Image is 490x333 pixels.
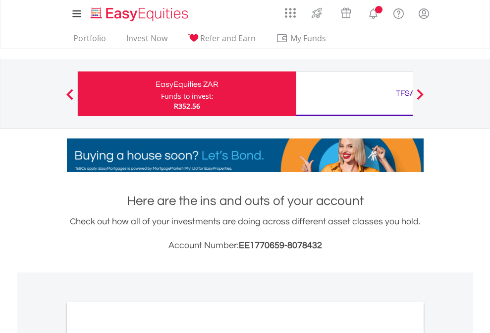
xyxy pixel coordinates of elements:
[89,6,192,22] img: EasyEquities_Logo.png
[200,33,256,44] span: Refer and Earn
[411,2,436,24] a: My Profile
[161,91,214,101] div: Funds to invest:
[410,94,430,104] button: Next
[174,101,200,111] span: R352.56
[338,5,354,21] img: vouchers-v2.svg
[309,5,325,21] img: thrive-v2.svg
[278,2,302,18] a: AppsGrid
[69,33,110,49] a: Portfolio
[386,2,411,22] a: FAQ's and Support
[239,241,322,250] span: EE1770659-8078432
[67,239,424,253] h3: Account Number:
[84,77,290,91] div: EasyEquities ZAR
[361,2,386,22] a: Notifications
[331,2,361,21] a: Vouchers
[285,7,296,18] img: grid-menu-icon.svg
[67,215,424,253] div: Check out how all of your investments are doing across different asset classes you hold.
[276,32,341,45] span: My Funds
[60,94,80,104] button: Previous
[122,33,171,49] a: Invest Now
[87,2,192,22] a: Home page
[67,192,424,210] h1: Here are the ins and outs of your account
[67,138,424,172] img: EasyMortage Promotion Banner
[184,33,260,49] a: Refer and Earn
